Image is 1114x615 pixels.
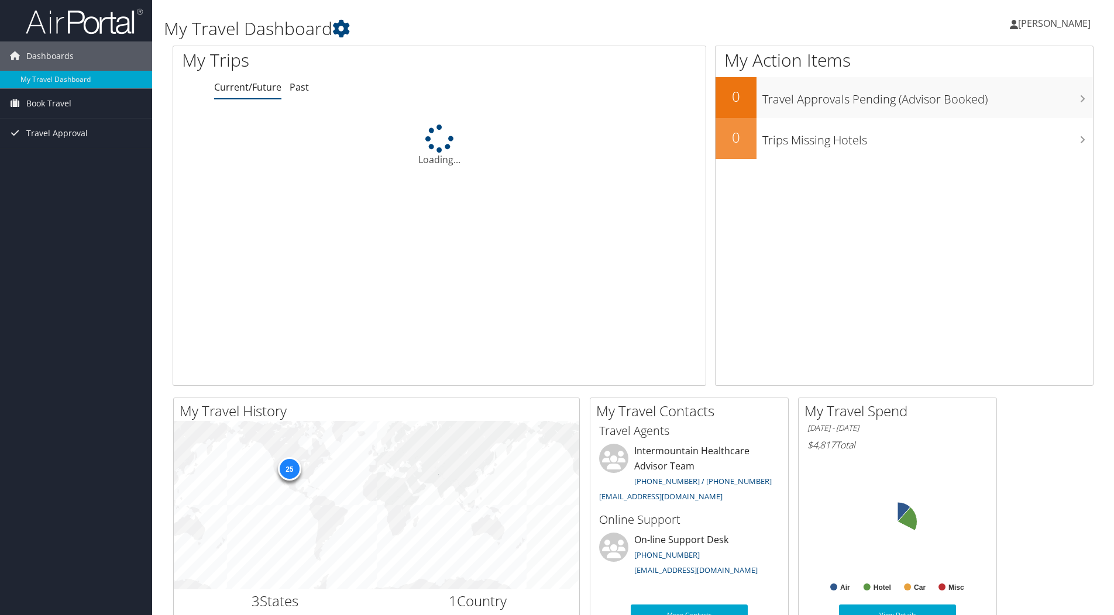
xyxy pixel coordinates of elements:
text: Hotel [874,583,891,592]
a: Current/Future [214,81,281,94]
h2: My Travel History [180,401,579,421]
h2: My Travel Spend [804,401,996,421]
h3: Travel Approvals Pending (Advisor Booked) [762,85,1093,108]
span: Dashboards [26,42,74,71]
span: 1 [449,591,457,610]
h2: 0 [716,87,757,106]
span: 3 [252,591,260,610]
a: [EMAIL_ADDRESS][DOMAIN_NAME] [599,491,723,502]
h1: My Travel Dashboard [164,16,789,41]
span: Travel Approval [26,119,88,148]
img: airportal-logo.png [26,8,143,35]
li: On-line Support Desk [593,533,785,581]
h3: Online Support [599,512,779,528]
h1: My Trips [182,48,475,72]
a: [PERSON_NAME] [1010,6,1102,41]
h6: Total [807,438,988,451]
h2: My Travel Contacts [596,401,788,421]
div: Loading... [173,125,706,167]
a: 0Trips Missing Hotels [716,118,1093,159]
a: [EMAIL_ADDRESS][DOMAIN_NAME] [634,565,758,575]
a: [PHONE_NUMBER] / [PHONE_NUMBER] [634,476,772,486]
h1: My Action Items [716,48,1093,72]
h2: Country [386,591,571,611]
text: Misc [948,583,964,592]
span: [PERSON_NAME] [1018,17,1091,30]
span: $4,817 [807,438,835,451]
a: 0Travel Approvals Pending (Advisor Booked) [716,77,1093,118]
h2: States [183,591,368,611]
h3: Travel Agents [599,423,779,439]
div: 25 [277,457,301,481]
text: Air [840,583,850,592]
span: Book Travel [26,89,71,118]
li: Intermountain Healthcare Advisor Team [593,444,785,506]
h6: [DATE] - [DATE] [807,423,988,434]
h3: Trips Missing Hotels [762,126,1093,148]
a: [PHONE_NUMBER] [634,550,700,560]
text: Car [914,583,926,592]
a: Past [290,81,309,94]
h2: 0 [716,127,757,147]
